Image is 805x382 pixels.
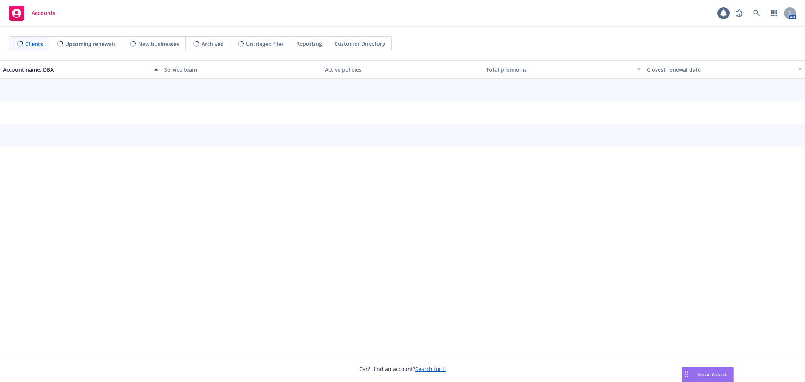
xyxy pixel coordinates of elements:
div: Total premiums [486,66,633,74]
span: Can't find an account? [359,365,446,373]
button: Total premiums [483,60,644,79]
a: Search [749,6,764,21]
div: Closest renewal date [647,66,794,74]
span: Reporting [296,40,322,48]
span: Accounts [32,10,55,16]
div: Service team [164,66,319,74]
span: Upcoming renewals [65,40,116,48]
span: Clients [25,40,43,48]
span: Untriaged files [246,40,284,48]
a: Report a Bug [732,6,747,21]
a: Search for it [415,365,446,373]
span: Archived [202,40,224,48]
button: Nova Assist [682,367,734,382]
div: Account name, DBA [3,66,150,74]
span: Customer Directory [334,40,385,48]
a: Accounts [6,3,58,24]
span: Nova Assist [697,371,727,377]
span: New businesses [138,40,179,48]
button: Service team [161,60,322,79]
div: Active policies [325,66,480,74]
a: Switch app [767,6,782,21]
button: Closest renewal date [644,60,805,79]
button: Active policies [322,60,483,79]
div: Drag to move [682,367,691,382]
